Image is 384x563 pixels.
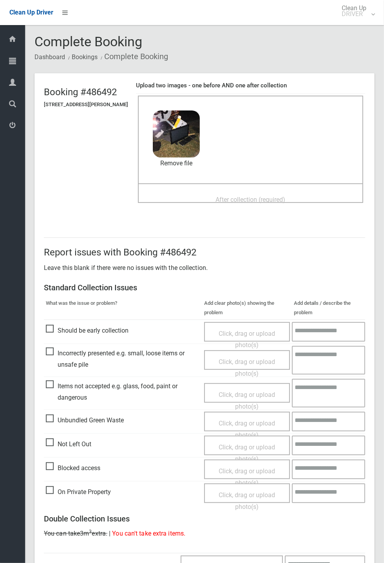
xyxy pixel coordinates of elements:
h2: Booking #486492 [44,87,128,97]
span: Click, drag or upload photo(s) [219,391,275,410]
th: Add clear photo(s) showing the problem [202,297,292,320]
span: Complete Booking [34,34,142,49]
span: Click, drag or upload photo(s) [219,467,275,487]
a: Clean Up Driver [9,7,53,18]
span: Items not accepted e.g. glass, food, paint or dangerous [46,380,200,404]
span: Incorrectly presented e.g. small, loose items or unsafe pile [46,348,200,371]
span: Unbundled Green Waste [46,415,124,426]
th: What was the issue or problem? [44,297,202,320]
span: 3m [80,530,92,537]
a: Dashboard [34,53,65,61]
h4: Upload two images - one before AND one after collection [136,82,365,89]
span: Click, drag or upload photo(s) [219,491,275,511]
small: DRIVER [342,11,366,17]
span: Not Left Out [46,438,91,450]
span: Clean Up Driver [9,9,53,16]
h3: Standard Collection Issues [44,283,365,292]
sup: 3 [89,529,92,534]
li: Complete Booking [99,49,168,64]
h2: Report issues with Booking #486492 [44,247,365,257]
p: Leave this blank if there were no issues with the collection. [44,262,365,274]
span: Blocked access [46,462,100,474]
span: On Private Property [46,486,111,498]
span: Click, drag or upload photo(s) [219,444,275,463]
span: Click, drag or upload photo(s) [219,330,275,349]
a: Remove file [153,157,200,169]
h5: [STREET_ADDRESS][PERSON_NAME] [44,102,128,107]
span: After collection (required) [216,196,286,203]
span: Clean Up [338,5,374,17]
h3: Double Collection Issues [44,514,365,523]
span: Should be early collection [46,325,129,337]
th: Add details / describe the problem [292,297,365,320]
span: You can take extra. [44,530,107,537]
span: Click, drag or upload photo(s) [219,358,275,377]
span: You can't take extra items. [112,530,185,537]
span: Click, drag or upload photo(s) [219,420,275,439]
a: Bookings [72,53,98,61]
span: | [109,530,110,537]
